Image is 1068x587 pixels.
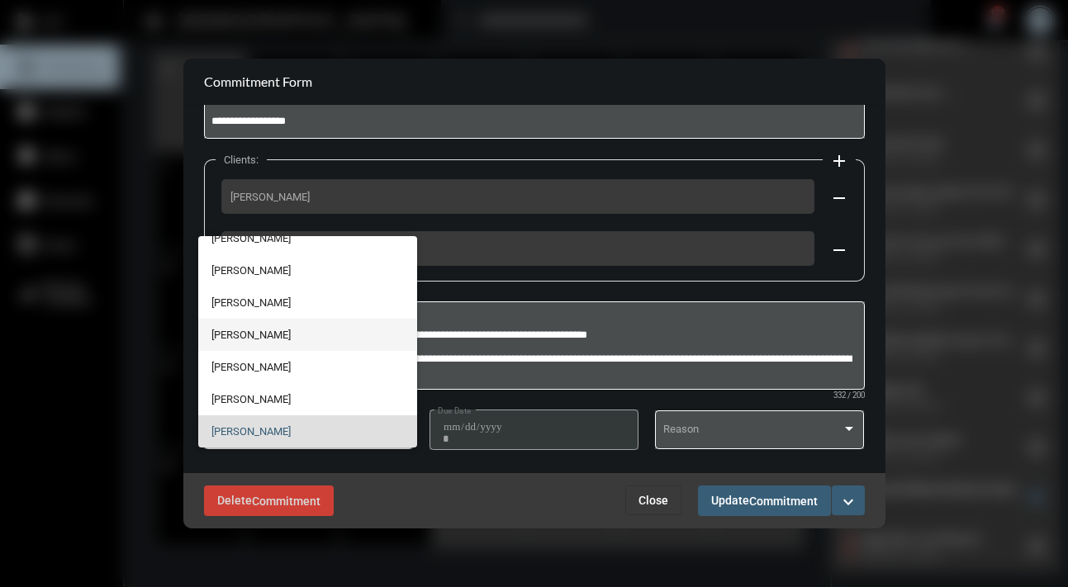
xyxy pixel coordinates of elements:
span: [PERSON_NAME] [211,415,403,447]
span: [PERSON_NAME] [211,383,403,415]
span: [PERSON_NAME] [211,286,403,319]
span: [PERSON_NAME] [211,222,403,254]
span: [PERSON_NAME] [211,351,403,383]
span: [PERSON_NAME] [211,319,403,351]
span: [PERSON_NAME] [211,254,403,286]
